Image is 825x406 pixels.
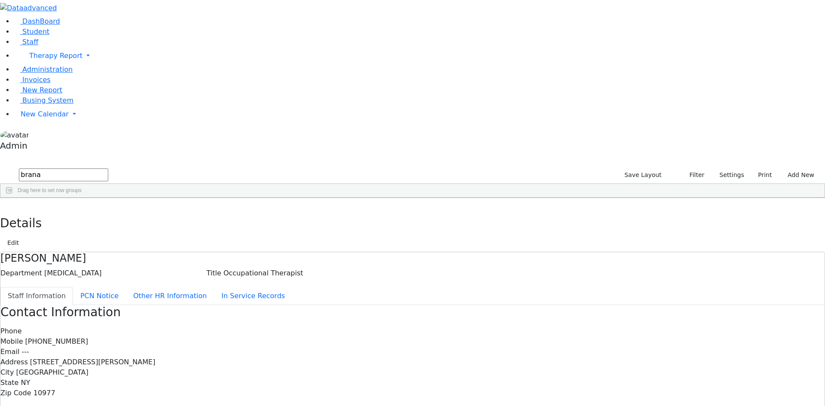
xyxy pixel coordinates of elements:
a: Invoices [14,76,51,84]
h4: [PERSON_NAME] [0,252,825,265]
a: Therapy Report [14,47,825,64]
label: City [0,367,14,378]
button: In Service Records [214,287,292,305]
a: DashBoard [14,17,60,25]
span: Busing System [22,96,73,104]
span: 10977 [34,389,55,397]
span: Occupational Therapist [223,269,303,277]
button: Add New [779,168,818,182]
a: New Calendar [14,106,825,123]
span: --- [21,348,29,356]
span: DashBoard [22,17,60,25]
span: New Calendar [21,110,69,118]
button: Print [748,168,776,182]
button: Save Layout [620,168,665,182]
span: [PHONE_NUMBER] [25,337,89,345]
a: Administration [14,65,73,73]
span: Invoices [22,76,51,84]
label: Department [0,268,42,278]
button: Edit [3,236,23,250]
button: Filter [678,168,709,182]
input: Search [19,168,108,181]
a: Busing System [14,96,73,104]
span: Therapy Report [29,52,82,60]
span: Student [22,27,49,36]
button: Other HR Information [126,287,214,305]
span: Staff [22,38,38,46]
label: Address [0,357,28,367]
span: New Report [22,86,62,94]
span: [MEDICAL_DATA] [44,269,102,277]
label: Phone [0,326,22,336]
a: Student [14,27,49,36]
span: Administration [22,65,73,73]
button: PCN Notice [73,287,126,305]
a: New Report [14,86,62,94]
label: Title [207,268,221,278]
h3: Contact Information [0,305,825,320]
button: Settings [708,168,748,182]
label: Mobile [0,336,23,347]
span: [GEOGRAPHIC_DATA] [16,368,88,376]
a: Staff [14,38,38,46]
span: [STREET_ADDRESS][PERSON_NAME] [30,358,156,366]
span: NY [21,379,30,387]
button: Staff Information [0,287,73,305]
label: Email [0,347,19,357]
label: State [0,378,18,388]
label: Zip Code [0,388,31,398]
span: Drag here to set row groups [18,187,82,193]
